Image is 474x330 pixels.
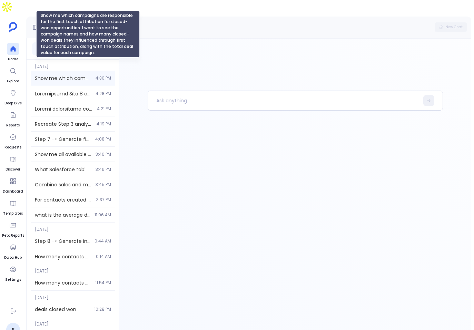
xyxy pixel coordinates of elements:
[5,277,21,282] span: Settings
[32,42,72,55] button: Recent Chat
[96,167,111,172] span: 3:46 PM
[5,263,21,282] a: Settings
[94,307,111,312] span: 10:28 PM
[95,280,111,286] span: 11:54 PM
[35,166,91,173] span: What Salesforce tables are available? I need to see Salesforce engagement tables and opportunity ...
[4,145,21,150] span: Requests
[7,79,19,84] span: Explore
[36,11,140,58] div: Show me which campaigns are responsible for the first touch attribution for closed-won opportunit...
[31,264,115,274] span: [DATE]
[96,197,111,203] span: 3:37 PM
[96,182,111,187] span: 3:45 PM
[35,212,90,218] span: what is the average deal size for won opportunities in last year 2nd quarter
[35,306,90,313] span: deals closed won
[35,238,90,245] span: Step 8 -> Generate insights and actionable recommendations for ICP-specific segment from Step 6 a...
[7,56,19,62] span: Home
[4,131,21,150] a: Requests
[95,136,111,142] span: 4:08 PM
[4,241,22,260] a: Data Hub
[35,196,92,203] span: For contacts created before Jan 2025, show me the total count and also show how many contacts hav...
[96,152,111,157] span: 3:46 PM
[4,255,22,260] span: Data Hub
[2,233,24,238] span: PetaReports
[4,101,22,106] span: Deep Dive
[35,121,92,127] span: Recreate Step 3 analysis with clear table headers and statistical summary of historical converted...
[96,75,111,81] span: 4:30 PM
[3,197,23,216] a: Templates
[4,87,22,106] a: Deep Dive
[2,219,24,238] a: PetaReports
[35,136,91,143] span: Step 7 -> Generate final lookalike target list with hospitality industry focus and actionable ins...
[31,60,115,69] span: [DATE]
[96,91,111,96] span: 4:28 PM
[31,291,115,300] span: [DATE]
[35,253,92,260] span: How many contacts were added to the system in the last 6 months?
[35,181,91,188] span: Combine sales and marketing touches per opportunity from Steps 1, 2, and 3 Merge results from Ste...
[31,317,115,327] span: [DATE]
[3,211,23,216] span: Templates
[35,75,91,82] span: Show me which campaigns are responsible for the first touch attribution for closed-won opportunit...
[96,254,111,259] span: 0:14 AM
[35,105,93,112] span: Create statistical profile summary of historical converted contacts with clear table headers. Usi...
[31,223,115,232] span: [DATE]
[6,123,20,128] span: Reports
[95,238,111,244] span: 0:44 AM
[35,151,91,158] span: Show me all available tables. List every table in the database, especially looking for any Salesf...
[3,175,23,194] a: Dashboard
[6,167,20,172] span: Discover
[97,121,111,127] span: 4:19 PM
[6,153,20,172] a: Discover
[9,22,17,32] img: petavue logo
[97,106,111,112] span: 4:21 PM
[35,90,91,97] span: Recalculate Step 3 analysis ONLY for the 454 converted contacts (contacts with deal associations ...
[95,212,111,218] span: 11:06 AM
[3,189,23,194] span: Dashboard
[6,109,20,128] a: Reports
[35,279,91,286] span: How many contacts added to the system in the last 6 months?
[7,65,19,84] a: Explore
[7,43,19,62] a: Home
